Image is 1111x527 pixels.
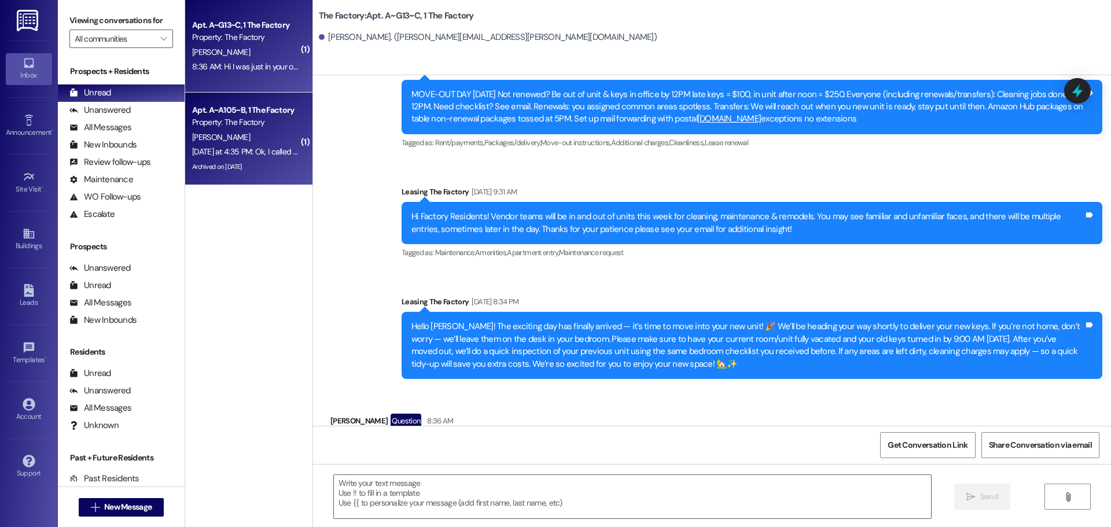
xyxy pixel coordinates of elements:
[402,186,1102,202] div: Leasing The Factory
[69,385,131,397] div: Unanswered
[42,183,43,191] span: •
[104,501,152,513] span: New Message
[192,132,250,142] span: [PERSON_NAME]
[58,452,185,464] div: Past + Future Residents
[402,134,1102,151] div: Tagged as:
[192,116,299,128] div: Property: The Factory
[79,498,164,517] button: New Message
[192,47,250,57] span: [PERSON_NAME]
[69,473,139,485] div: Past Residents
[954,484,1010,510] button: Send
[402,244,1102,261] div: Tagged as:
[559,248,624,257] span: Maintenance request
[484,138,540,148] span: Packages/delivery ,
[435,138,484,148] span: Rent/payments ,
[69,367,111,379] div: Unread
[51,127,53,135] span: •
[697,113,761,124] a: [DOMAIN_NAME]
[69,262,131,274] div: Unanswered
[6,167,52,198] a: Site Visit •
[69,139,137,151] div: New Inbounds
[424,415,453,427] div: 8:36 AM
[469,186,517,198] div: [DATE] 9:31 AM
[69,121,131,134] div: All Messages
[330,414,776,432] div: [PERSON_NAME]
[58,346,185,358] div: Residents
[58,65,185,78] div: Prospects + Residents
[475,248,507,257] span: Amenities ,
[6,338,52,369] a: Templates •
[69,12,173,30] label: Viewing conversations for
[6,281,52,312] a: Leads
[69,174,133,186] div: Maintenance
[69,297,131,309] div: All Messages
[319,10,474,22] b: The Factory: Apt. A~G13~C, 1 The Factory
[69,156,150,168] div: Review follow-ups
[411,89,1084,126] div: MOVE-OUT DAY [DATE] Not renewed? Be out of unit & keys in office by 12PM late keys = $100, in uni...
[192,146,1046,157] div: [DATE] at 4:35 PM: Ok, I called the office [DATE] to ask about Augusts rent because of the way th...
[540,138,611,148] span: Move-out instructions ,
[69,419,119,432] div: Unknown
[6,395,52,426] a: Account
[45,354,46,362] span: •
[192,61,607,72] div: 8:36 AM: Hi I was just in your office to drop off my keys and none is in there. When would be a b...
[402,296,1102,312] div: Leasing The Factory
[411,320,1084,370] div: Hello [PERSON_NAME]! The exciting day has finally arrived — it’s time to move into your new unit!...
[191,160,300,174] div: Archived on [DATE]
[391,414,421,428] div: Question
[507,248,559,257] span: Apartment entry ,
[75,30,154,48] input: All communities
[69,208,115,220] div: Escalate
[69,402,131,414] div: All Messages
[1064,492,1072,502] i: 
[705,138,749,148] span: Lease renewal
[435,248,475,257] span: Maintenance ,
[880,432,975,458] button: Get Conversation Link
[6,53,52,84] a: Inbox
[58,241,185,253] div: Prospects
[981,432,1099,458] button: Share Conversation via email
[6,224,52,255] a: Buildings
[17,10,41,31] img: ResiDesk Logo
[669,138,704,148] span: Cleanliness ,
[989,439,1092,451] span: Share Conversation via email
[192,19,299,31] div: Apt. A~G13~C, 1 The Factory
[69,87,111,99] div: Unread
[319,31,657,43] div: [PERSON_NAME]. ([PERSON_NAME][EMAIL_ADDRESS][PERSON_NAME][DOMAIN_NAME])
[160,34,167,43] i: 
[611,138,669,148] span: Additional charges ,
[411,211,1084,235] div: Hi Factory Residents! Vendor teams will be in and out of units this week for cleaning, maintenanc...
[69,279,111,292] div: Unread
[469,296,518,308] div: [DATE] 8:34 PM
[980,491,998,503] span: Send
[6,451,52,482] a: Support
[966,492,975,502] i: 
[192,104,299,116] div: Apt. A~A105~B, 1 The Factory
[69,314,137,326] div: New Inbounds
[192,31,299,43] div: Property: The Factory
[888,439,967,451] span: Get Conversation Link
[91,503,100,512] i: 
[69,191,141,203] div: WO Follow-ups
[69,104,131,116] div: Unanswered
